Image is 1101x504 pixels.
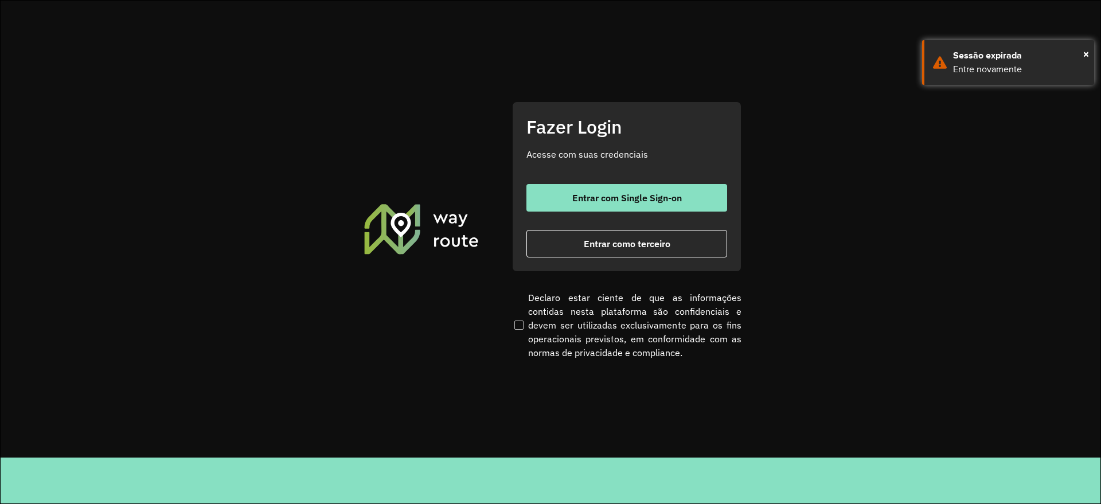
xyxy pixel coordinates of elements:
p: Acesse com suas credenciais [526,147,727,161]
div: Entre novamente [953,62,1086,76]
button: button [526,184,727,212]
span: Entrar como terceiro [584,239,670,248]
button: Close [1083,45,1089,62]
label: Declaro estar ciente de que as informações contidas nesta plataforma são confidenciais e devem se... [512,291,741,360]
span: × [1083,45,1089,62]
div: Sessão expirada [953,49,1086,62]
h2: Fazer Login [526,116,727,138]
img: Roteirizador AmbevTech [362,202,481,255]
button: button [526,230,727,257]
span: Entrar com Single Sign-on [572,193,682,202]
